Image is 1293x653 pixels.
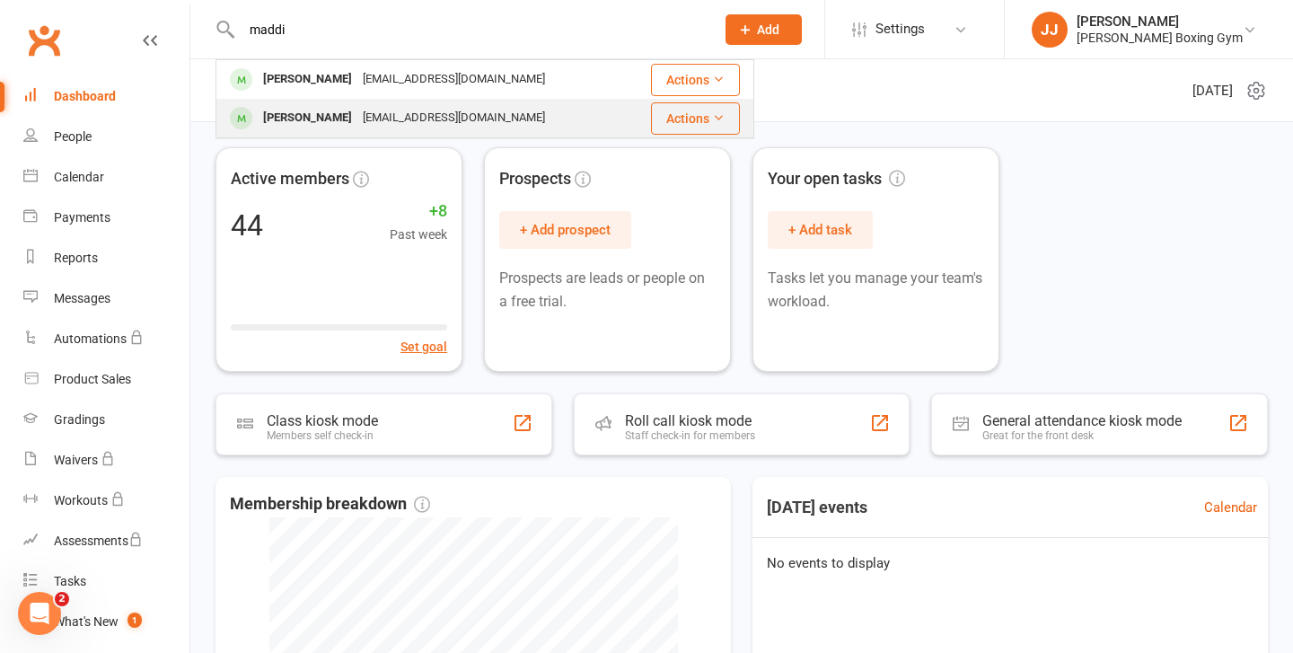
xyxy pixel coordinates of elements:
[231,211,263,240] div: 44
[54,129,92,144] div: People
[258,66,357,93] div: [PERSON_NAME]
[400,337,447,357] button: Set goal
[22,18,66,63] a: Clubworx
[267,429,378,442] div: Members self check-in
[390,199,447,225] span: +8
[23,400,189,440] a: Gradings
[23,359,189,400] a: Product Sales
[236,17,702,42] input: Search...
[54,251,98,265] div: Reports
[23,602,189,642] a: What's New1
[231,166,349,192] span: Active members
[768,166,905,192] span: Your open tasks
[23,481,189,521] a: Workouts
[982,429,1182,442] div: Great for the front desk
[54,331,127,346] div: Automations
[745,538,1275,588] div: No events to display
[55,592,69,606] span: 2
[752,491,882,524] h3: [DATE] events
[23,319,189,359] a: Automations
[54,291,110,305] div: Messages
[726,14,802,45] button: Add
[128,613,142,628] span: 1
[23,561,189,602] a: Tasks
[651,102,740,135] button: Actions
[23,521,189,561] a: Assessments
[258,105,357,131] div: [PERSON_NAME]
[1077,13,1243,30] div: [PERSON_NAME]
[23,117,189,157] a: People
[267,412,378,429] div: Class kiosk mode
[357,66,550,93] div: [EMAIL_ADDRESS][DOMAIN_NAME]
[768,267,984,313] p: Tasks let you manage your team's workload.
[18,592,61,635] iframe: Intercom live chat
[1204,497,1257,518] a: Calendar
[23,440,189,481] a: Waivers
[54,574,86,588] div: Tasks
[625,429,755,442] div: Staff check-in for members
[54,534,143,548] div: Assessments
[23,278,189,319] a: Messages
[23,238,189,278] a: Reports
[875,9,925,49] span: Settings
[768,211,873,249] button: + Add task
[54,170,104,184] div: Calendar
[23,198,189,238] a: Payments
[357,105,550,131] div: [EMAIL_ADDRESS][DOMAIN_NAME]
[1077,30,1243,46] div: [PERSON_NAME] Boxing Gym
[651,64,740,96] button: Actions
[982,412,1182,429] div: General attendance kiosk mode
[757,22,779,37] span: Add
[499,267,716,313] p: Prospects are leads or people on a free trial.
[1032,12,1068,48] div: JJ
[54,412,105,427] div: Gradings
[625,412,755,429] div: Roll call kiosk mode
[54,372,131,386] div: Product Sales
[54,614,119,629] div: What's New
[54,89,116,103] div: Dashboard
[1192,80,1233,101] span: [DATE]
[54,493,108,507] div: Workouts
[499,211,631,249] button: + Add prospect
[23,157,189,198] a: Calendar
[54,210,110,225] div: Payments
[499,166,571,192] span: Prospects
[390,225,447,244] span: Past week
[230,491,430,517] span: Membership breakdown
[23,76,189,117] a: Dashboard
[54,453,98,467] div: Waivers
